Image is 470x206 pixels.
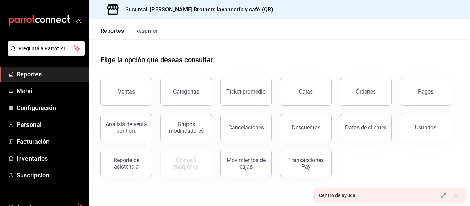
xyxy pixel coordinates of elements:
button: Análisis de venta por hora [100,114,152,141]
span: Suscripción [17,171,84,180]
div: Transacciones Pay [285,157,327,170]
div: Análisis de venta por hora [105,121,148,134]
div: Descuentos [292,124,320,131]
div: Datos de clientes [345,124,387,131]
button: Ticket promedio [220,78,272,106]
button: Grupos modificadores [160,114,212,141]
button: Pregunta a Parrot AI [8,41,85,56]
span: Inventarios [17,154,84,163]
a: Pregunta a Parrot AI [5,50,85,57]
h3: Sucursal: [PERSON_NAME] Brothers lavandería y café (QR) [120,6,273,14]
button: Movimientos de cajas [220,150,272,177]
button: Ventas [100,78,152,106]
span: Reportes [17,69,84,79]
div: Cancelaciones [228,124,264,131]
div: Ventas [118,88,135,95]
button: Categorías [160,78,212,106]
button: Usuarios [400,114,451,141]
div: Usuarios [415,124,436,131]
div: Costos y márgenes [165,157,207,170]
button: open_drawer_menu [76,18,81,23]
div: Movimientos de cajas [225,157,267,170]
div: Reporte de asistencia [105,157,148,170]
button: Órdenes [340,78,392,106]
button: Descuentos [280,114,332,141]
span: Personal [17,120,84,129]
button: Reportes [100,28,124,39]
h1: Elige la opción que deseas consultar [100,55,213,65]
button: Resumen [135,28,159,39]
div: Órdenes [356,88,376,95]
div: Centro de ayuda [319,192,355,199]
button: Datos de clientes [340,114,392,141]
div: navigation tabs [100,28,159,39]
div: Ticket promedio [226,88,266,95]
button: Reporte de asistencia [100,150,152,177]
span: Configuración [17,103,84,112]
div: Pagos [418,88,434,95]
button: Contrata inventarios para ver este reporte [160,150,212,177]
div: Categorías [173,88,199,95]
button: Pagos [400,78,451,106]
span: Pregunta a Parrot AI [19,45,74,52]
button: Cancelaciones [220,114,272,141]
span: Menú [17,86,84,96]
span: Facturación [17,137,84,146]
button: Transacciones Pay [280,150,332,177]
div: Cajas [299,88,313,95]
button: Cajas [280,78,332,106]
div: Grupos modificadores [165,121,207,134]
